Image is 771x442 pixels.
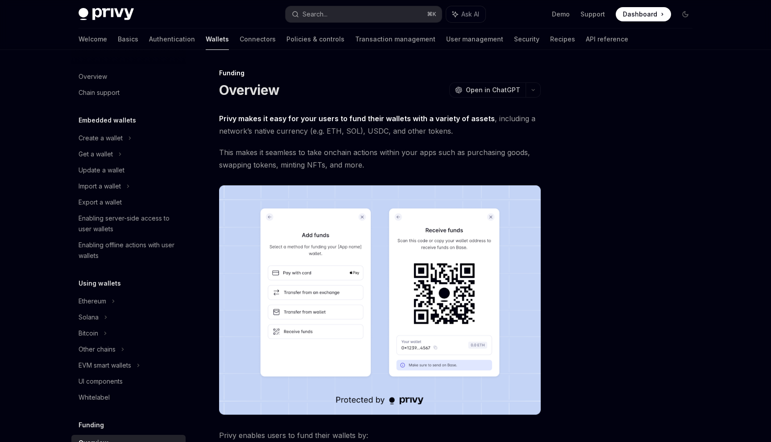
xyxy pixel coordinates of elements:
div: Bitcoin [79,328,98,339]
span: Open in ChatGPT [466,86,520,94]
div: Chain support [79,87,120,98]
h5: Using wallets [79,278,121,289]
a: Whitelabel [71,389,186,405]
a: Update a wallet [71,162,186,178]
div: Funding [219,69,541,78]
strong: Privy makes it easy for your users to fund their wallets with a variety of assets [219,114,495,123]
a: Transaction management [355,29,435,50]
a: Authentication [149,29,195,50]
a: UI components [71,373,186,389]
a: Enabling server-side access to user wallets [71,210,186,237]
a: Overview [71,69,186,85]
span: Ask AI [461,10,479,19]
button: Open in ChatGPT [449,82,526,98]
span: This makes it seamless to take onchain actions within your apps such as purchasing goods, swappin... [219,146,541,171]
div: Create a wallet [79,133,123,143]
a: Policies & controls [286,29,344,50]
span: Privy enables users to fund their wallets by: [219,429,541,442]
span: ⌘ K [427,11,436,18]
div: Search... [303,9,327,20]
img: images/Funding.png [219,185,541,415]
a: Demo [552,10,570,19]
div: UI components [79,376,123,387]
div: Whitelabel [79,392,110,403]
div: Ethereum [79,296,106,307]
h5: Funding [79,420,104,430]
span: Dashboard [623,10,657,19]
div: Enabling offline actions with user wallets [79,240,180,261]
div: Get a wallet [79,149,113,160]
a: Support [580,10,605,19]
button: Search...⌘K [286,6,442,22]
a: API reference [586,29,628,50]
a: Connectors [240,29,276,50]
a: Basics [118,29,138,50]
div: EVM smart wallets [79,360,131,371]
a: Wallets [206,29,229,50]
a: User management [446,29,503,50]
button: Toggle dark mode [678,7,692,21]
div: Export a wallet [79,197,122,208]
a: Recipes [550,29,575,50]
img: dark logo [79,8,134,20]
div: Overview [79,71,107,82]
a: Enabling offline actions with user wallets [71,237,186,264]
a: Welcome [79,29,107,50]
div: Solana [79,312,99,323]
div: Update a wallet [79,165,124,176]
a: Chain support [71,85,186,101]
h1: Overview [219,82,279,98]
a: Security [514,29,539,50]
div: Enabling server-side access to user wallets [79,213,180,234]
a: Export a wallet [71,194,186,210]
div: Other chains [79,344,116,355]
span: , including a network’s native currency (e.g. ETH, SOL), USDC, and other tokens. [219,112,541,137]
button: Ask AI [446,6,485,22]
div: Import a wallet [79,181,121,192]
h5: Embedded wallets [79,115,136,126]
a: Dashboard [616,7,671,21]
